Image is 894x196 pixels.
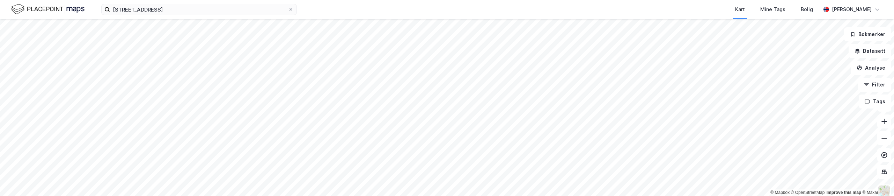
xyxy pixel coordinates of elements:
a: OpenStreetMap [791,190,825,195]
iframe: Chat Widget [859,162,894,196]
div: Mine Tags [760,5,785,14]
button: Filter [858,78,891,92]
button: Datasett [849,44,891,58]
input: Søk på adresse, matrikkel, gårdeiere, leietakere eller personer [110,4,288,15]
a: Improve this map [827,190,861,195]
button: Tags [859,94,891,108]
div: Kontrollprogram for chat [859,162,894,196]
button: Analyse [851,61,891,75]
img: logo.f888ab2527a4732fd821a326f86c7f29.svg [11,3,85,15]
div: [PERSON_NAME] [832,5,872,14]
div: Bolig [801,5,813,14]
button: Bokmerker [844,27,891,41]
a: Mapbox [770,190,790,195]
div: Kart [735,5,745,14]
